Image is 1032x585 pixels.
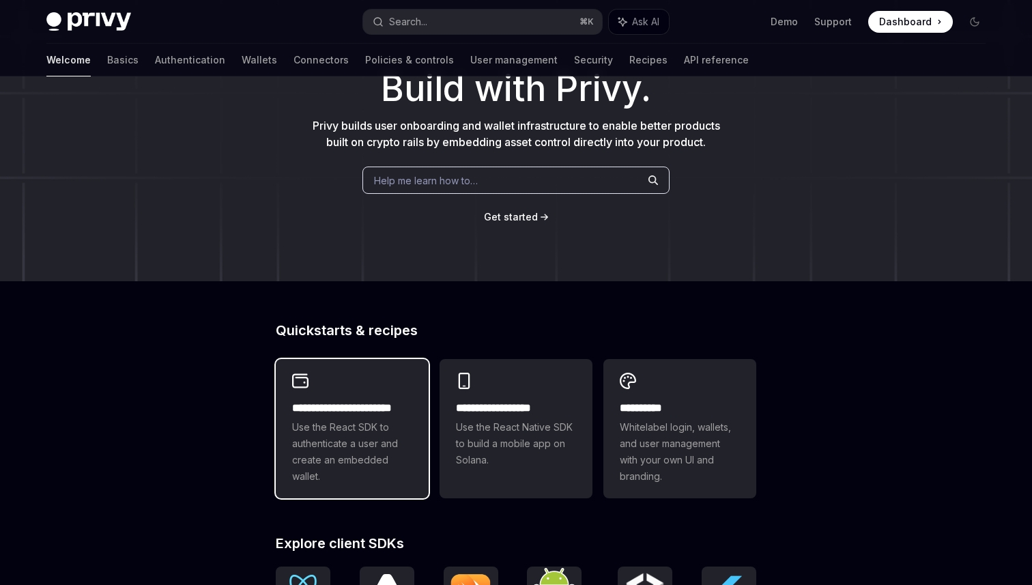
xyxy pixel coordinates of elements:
[632,15,659,29] span: Ask AI
[484,211,538,223] span: Get started
[381,76,651,101] span: Build with Privy.
[242,44,277,76] a: Wallets
[879,15,932,29] span: Dashboard
[292,419,412,485] span: Use the React SDK to authenticate a user and create an embedded wallet.
[46,44,91,76] a: Welcome
[440,359,592,498] a: **** **** **** ***Use the React Native SDK to build a mobile app on Solana.
[365,44,454,76] a: Policies & controls
[484,210,538,224] a: Get started
[609,10,669,34] button: Ask AI
[620,419,740,485] span: Whitelabel login, wallets, and user management with your own UI and branding.
[579,16,594,27] span: ⌘ K
[603,359,756,498] a: **** *****Whitelabel login, wallets, and user management with your own UI and branding.
[313,119,720,149] span: Privy builds user onboarding and wallet infrastructure to enable better products built on crypto ...
[46,12,131,31] img: dark logo
[107,44,139,76] a: Basics
[814,15,852,29] a: Support
[964,11,986,33] button: Toggle dark mode
[684,44,749,76] a: API reference
[574,44,613,76] a: Security
[771,15,798,29] a: Demo
[293,44,349,76] a: Connectors
[363,10,602,34] button: Search...⌘K
[456,419,576,468] span: Use the React Native SDK to build a mobile app on Solana.
[276,324,418,337] span: Quickstarts & recipes
[374,173,478,188] span: Help me learn how to…
[155,44,225,76] a: Authentication
[629,44,668,76] a: Recipes
[470,44,558,76] a: User management
[389,14,427,30] div: Search...
[868,11,953,33] a: Dashboard
[276,537,404,550] span: Explore client SDKs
